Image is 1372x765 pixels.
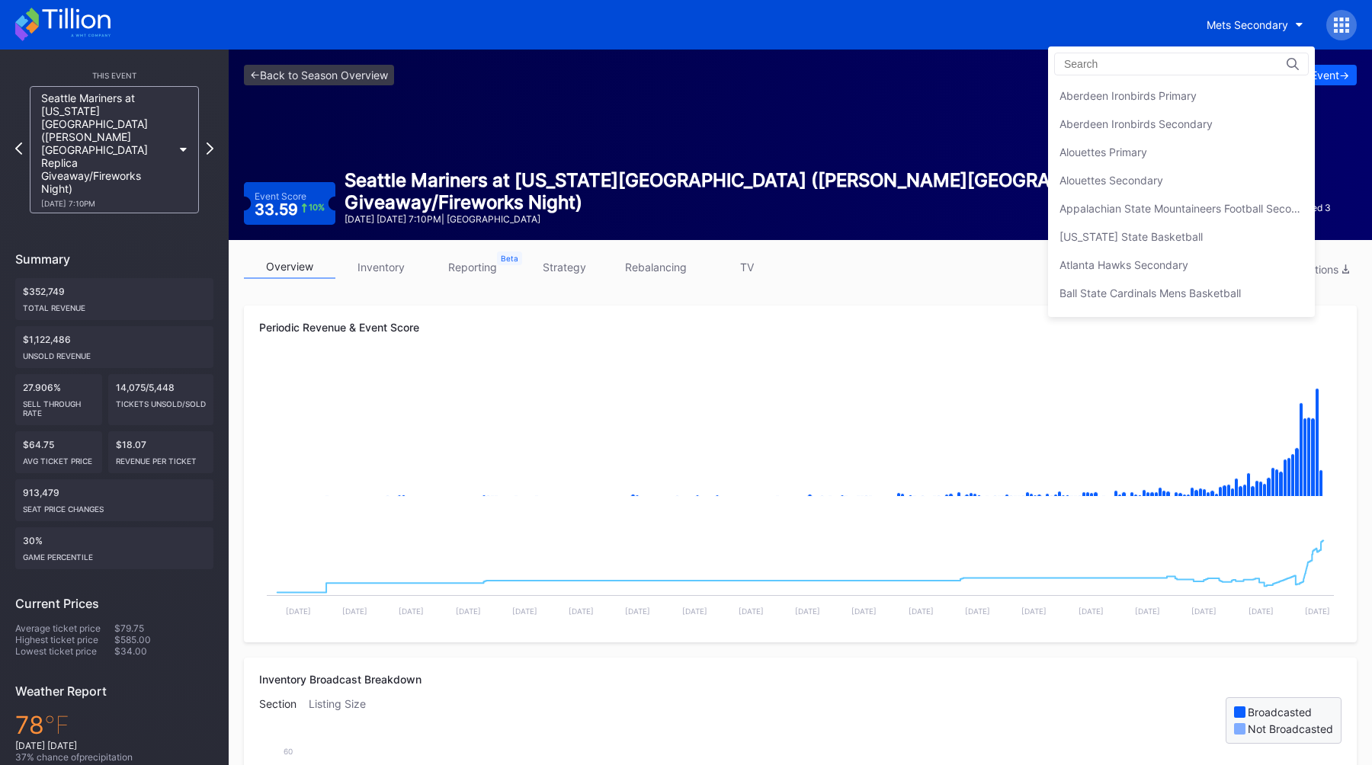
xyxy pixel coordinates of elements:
[1059,286,1241,299] div: Ball State Cardinals Mens Basketball
[1059,146,1147,158] div: Alouettes Primary
[1059,117,1213,130] div: Aberdeen Ironbirds Secondary
[1059,174,1163,187] div: Alouettes Secondary
[1059,202,1303,215] div: Appalachian State Mountaineers Football Secondary
[1059,89,1197,102] div: Aberdeen Ironbirds Primary
[1059,258,1188,271] div: Atlanta Hawks Secondary
[1059,230,1203,243] div: [US_STATE] State Basketball
[1064,58,1197,70] input: Search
